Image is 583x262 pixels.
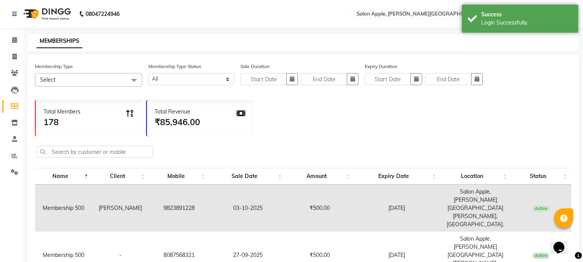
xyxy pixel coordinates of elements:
td: 9823891228 [149,185,209,232]
input: End Date [425,73,472,85]
a: MEMBERSHIPS [37,34,82,48]
th: Location: activate to sort column ascending [440,168,511,185]
input: Start Date [240,73,287,85]
label: Membership Type [35,63,73,70]
div: ₹85,946.00 [155,116,200,129]
div: Total Members [44,108,80,116]
div: Success [481,10,573,19]
th: Status: activate to sort column ascending [511,168,571,185]
th: Amount: activate to sort column ascending [286,168,353,185]
div: Total Revenue [155,108,200,116]
td: Salon Apple, [PERSON_NAME][GEOGRAPHIC_DATA][PERSON_NAME], [GEOGRAPHIC_DATA]. [440,185,511,232]
input: Start Date [365,73,411,85]
span: Active [533,253,550,259]
img: logo [20,3,73,25]
td: 03-10-2025 [209,185,286,232]
td: Membership 500 [35,185,92,232]
label: Expiry Duration [365,63,397,70]
span: Active [533,206,550,212]
th: Expiry Date: activate to sort column ascending [354,168,440,185]
div: 178 [44,116,80,129]
th: Client: activate to sort column ascending [92,168,149,185]
th: Name: activate to sort column descending [35,168,92,185]
b: 08047224946 [85,3,120,25]
div: Login Successfully. [481,19,573,27]
td: [DATE] [354,185,440,232]
iframe: chat widget [550,231,575,254]
th: Mobile: activate to sort column ascending [149,168,209,185]
th: Sale Date: activate to sort column ascending [209,168,286,185]
span: Select [40,76,56,83]
td: [PERSON_NAME] [92,185,149,232]
label: Membership Type Status [148,63,201,70]
td: ₹500.00 [286,185,353,232]
label: Sale Duration [240,63,270,70]
input: Search by customer or mobile [37,146,153,158]
input: End Date [301,73,347,85]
